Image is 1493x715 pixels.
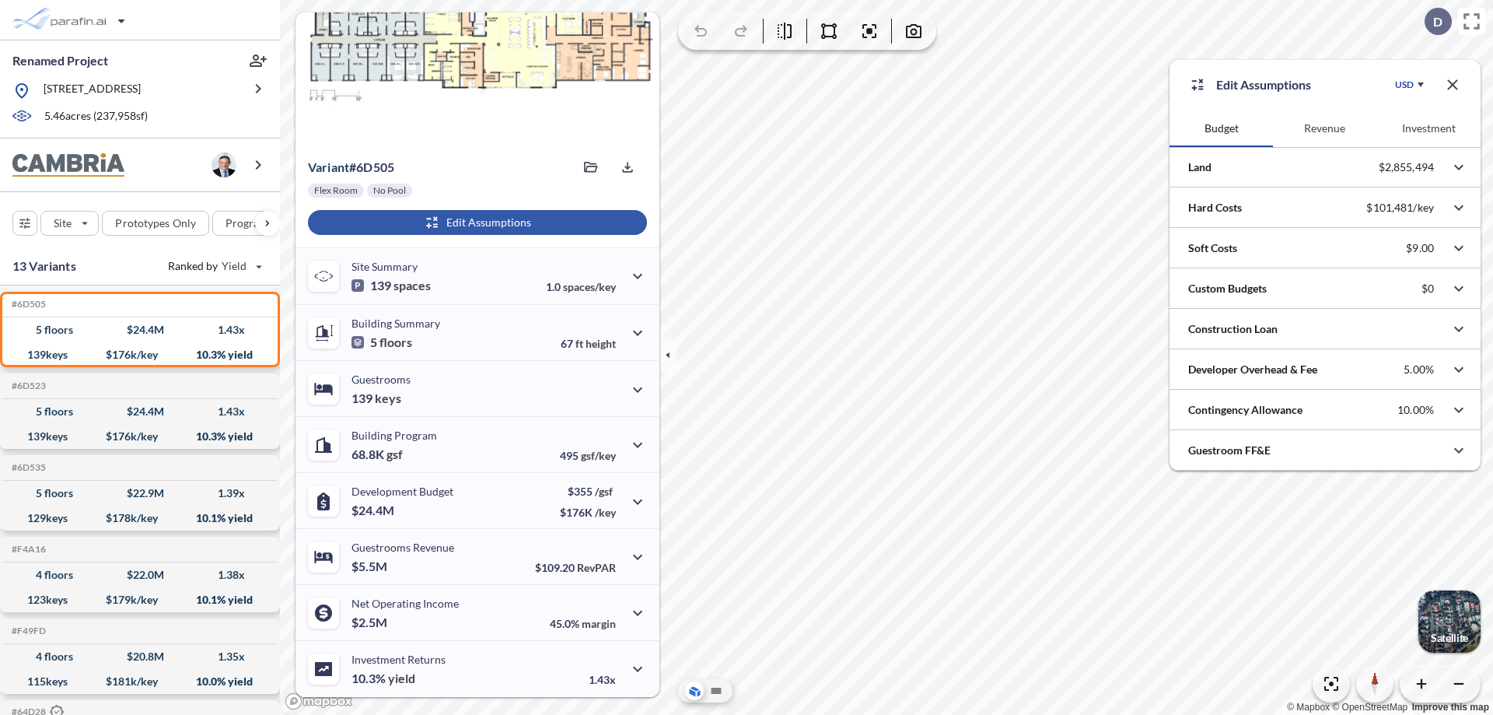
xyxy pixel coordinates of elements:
button: Aerial View [685,682,704,700]
p: Building Summary [351,317,440,330]
button: Revenue [1273,110,1376,147]
span: spaces/key [563,280,616,293]
button: Site Plan [707,682,726,700]
span: spaces [393,278,431,293]
span: keys [375,391,401,406]
p: $5.5M [351,559,390,574]
p: Site Summary [351,260,418,273]
p: $2,855,494 [1379,160,1434,174]
div: USD [1395,79,1414,91]
p: [STREET_ADDRESS] [44,81,141,100]
p: 1.0 [546,280,616,293]
p: $176K [560,506,616,519]
p: Guestroom FF&E [1188,443,1271,458]
p: Prototypes Only [115,216,196,231]
p: Edit Assumptions [1216,75,1311,94]
h5: Click to copy the code [9,299,46,310]
span: margin [582,617,616,630]
a: Mapbox homepage [285,692,353,710]
span: /gsf [595,485,613,498]
p: Hard Costs [1188,200,1242,216]
p: Guestrooms [351,373,411,386]
p: Renamed Project [12,52,108,69]
p: 495 [560,449,616,462]
button: Site [40,211,99,236]
p: Contingency Allowance [1188,402,1302,418]
p: $2.5M [351,615,390,630]
p: Satellite [1431,632,1468,644]
p: 5.00% [1404,363,1434,377]
p: Construction Loan [1188,321,1278,337]
p: 13 Variants [12,257,76,275]
a: OpenStreetMap [1332,702,1407,713]
p: $24.4M [351,503,397,518]
span: yield [388,671,415,686]
p: $101,481/key [1366,201,1434,215]
p: $355 [560,485,616,498]
button: Prototypes Only [102,211,209,236]
p: $109.20 [535,561,616,574]
p: Site [54,216,72,231]
button: Investment [1377,110,1481,147]
p: $0 [1421,282,1434,296]
p: Building Program [351,429,437,442]
p: D [1433,15,1442,29]
p: Development Budget [351,485,453,498]
p: No Pool [373,184,406,197]
p: # 6d505 [308,159,394,175]
button: Edit Assumptions [308,210,647,235]
span: gsf/key [581,449,616,462]
span: height [586,337,616,350]
p: 45.0% [550,617,616,630]
p: Program [226,216,269,231]
span: Yield [222,258,247,274]
p: Developer Overhead & Fee [1188,362,1317,377]
h5: Click to copy the code [9,626,46,636]
button: Switcher ImageSatellite [1418,591,1481,653]
p: Soft Costs [1188,240,1237,256]
span: gsf [386,447,403,462]
span: /key [595,506,616,519]
p: 10.00% [1397,403,1434,417]
p: 67 [561,337,616,350]
p: 68.8K [351,447,403,462]
p: Land [1188,159,1212,175]
p: 5.46 acres ( 237,958 sf) [44,108,148,125]
p: Custom Budgets [1188,281,1267,296]
span: RevPAR [577,561,616,574]
h5: Click to copy the code [9,462,46,473]
img: user logo [212,152,236,177]
a: Mapbox [1287,702,1330,713]
h5: Click to copy the code [9,380,46,391]
p: Flex Room [314,184,358,197]
p: Investment Returns [351,653,446,666]
span: floors [379,335,412,350]
h5: Click to copy the code [9,544,46,555]
a: Improve this map [1412,702,1489,713]
button: Program [212,211,296,236]
p: Guestrooms Revenue [351,541,454,554]
img: BrandImage [12,153,124,177]
p: View Floorplans [336,116,417,128]
p: 10.3% [351,671,415,686]
p: 5 [351,335,412,350]
button: Budget [1170,110,1273,147]
span: Variant [308,159,349,174]
p: 139 [351,391,401,406]
p: 139 [351,278,431,293]
p: $9.00 [1406,241,1434,255]
p: 1.43x [589,673,616,686]
img: Switcher Image [1418,591,1481,653]
p: Net Operating Income [351,597,459,610]
span: ft [575,337,583,350]
button: Ranked by Yield [156,254,272,279]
